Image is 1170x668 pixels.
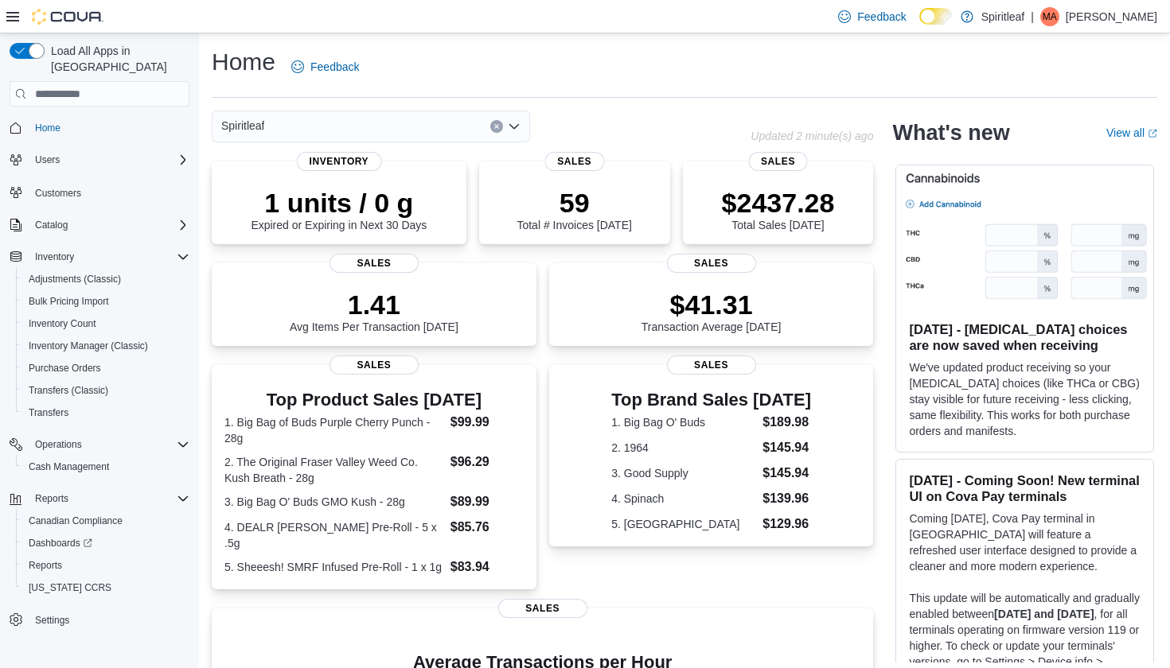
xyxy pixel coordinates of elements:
[330,254,419,273] span: Sales
[22,534,189,553] span: Dashboards
[642,289,782,320] p: $41.31
[3,433,196,456] button: Operations
[22,270,189,289] span: Adjustments (Classic)
[892,120,1009,146] h2: What's new
[450,557,524,577] dd: $83.94
[16,456,196,478] button: Cash Management
[832,1,912,33] a: Feedback
[16,554,196,577] button: Reports
[16,577,196,599] button: [US_STATE] CCRS
[450,518,524,537] dd: $85.76
[450,452,524,472] dd: $96.29
[251,187,427,231] div: Expired or Expiring in Next 30 Days
[45,43,189,75] span: Load All Apps in [GEOGRAPHIC_DATA]
[22,336,189,355] span: Inventory Manager (Classic)
[508,120,521,133] button: Open list of options
[29,247,80,266] button: Inventory
[224,519,444,551] dt: 4. DEALR [PERSON_NAME] Pre-Roll - 5 x .5g
[751,130,873,142] p: Updated 2 minute(s) ago
[611,414,756,430] dt: 1. Big Bag O' Buds
[22,292,189,311] span: Bulk Pricing Import
[3,487,196,510] button: Reports
[22,403,75,422] a: Transfers
[16,357,196,379] button: Purchase Orders
[310,59,359,75] span: Feedback
[762,413,811,432] dd: $189.98
[29,610,189,630] span: Settings
[16,510,196,532] button: Canadian Compliance
[909,321,1141,353] h3: [DATE] - [MEDICAL_DATA] choices are now saved when receiving
[224,414,444,446] dt: 1. Big Bag of Buds Purple Cherry Punch - 28g
[35,122,60,134] span: Home
[667,254,756,273] span: Sales
[16,532,196,554] a: Dashboards
[22,578,118,597] a: [US_STATE] CCRS
[981,7,1024,26] p: Spiritleaf
[32,9,103,25] img: Cova
[35,219,68,231] span: Catalog
[722,187,835,219] p: $2437.28
[297,152,382,171] span: Inventory
[29,182,189,202] span: Customers
[498,599,587,618] span: Sales
[29,216,189,235] span: Catalog
[22,403,189,422] span: Transfers
[29,559,62,572] span: Reports
[29,362,101,375] span: Purchase Orders
[29,118,189,138] span: Home
[35,187,81,200] span: Customers
[22,511,129,530] a: Canadian Compliance
[22,511,189,530] span: Canadian Compliance
[29,247,189,266] span: Inventory
[22,381,115,400] a: Transfers (Classic)
[29,611,76,630] a: Settings
[251,187,427,219] p: 1 units / 0 g
[224,454,444,486] dt: 2. The Original Fraser Valley Weed Co. Kush Breath - 28g
[909,472,1141,504] h3: [DATE] - Coming Soon! New terminal UI on Cova Pay terminals
[22,534,99,553] a: Dashboards
[994,608,1094,620] strong: [DATE] and [DATE]
[224,390,524,410] h3: Top Product Sales [DATE]
[642,289,782,333] div: Transaction Average [DATE]
[29,118,67,138] a: Home
[611,390,811,410] h3: Top Brand Sales [DATE]
[29,406,68,419] span: Transfers
[3,608,196,631] button: Settings
[544,152,604,171] span: Sales
[3,116,196,139] button: Home
[762,438,811,457] dd: $145.94
[16,335,196,357] button: Inventory Manager (Classic)
[22,270,127,289] a: Adjustments (Classic)
[29,295,109,308] span: Bulk Pricing Import
[3,181,196,204] button: Customers
[1066,7,1157,26] p: [PERSON_NAME]
[1040,7,1059,26] div: Michael A
[611,491,756,507] dt: 4. Spinach
[1148,129,1157,138] svg: External link
[290,289,458,320] p: 1.41
[29,340,148,352] span: Inventory Manager (Classic)
[909,359,1141,439] p: We've updated product receiving so your [MEDICAL_DATA] choices (like THCa or CBG) stay visible fo...
[35,492,68,505] span: Reports
[29,435,88,454] button: Operations
[35,250,74,263] span: Inventory
[1106,126,1157,139] a: View allExternal link
[22,314,189,333] span: Inventory Count
[29,489,75,508] button: Reports
[22,359,189,378] span: Purchase Orders
[857,9,906,25] span: Feedback
[450,492,524,511] dd: $89.99
[212,46,275,78] h1: Home
[29,150,66,169] button: Users
[611,465,756,481] dt: 3. Good Supply
[16,402,196,424] button: Transfers
[29,216,74,235] button: Catalog
[762,489,811,508] dd: $139.96
[290,289,458,333] div: Avg Items Per Transaction [DATE]
[748,152,808,171] span: Sales
[29,184,88,203] a: Customers
[667,355,756,375] span: Sales
[35,153,60,166] span: Users
[22,292,115,311] a: Bulk Pricing Import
